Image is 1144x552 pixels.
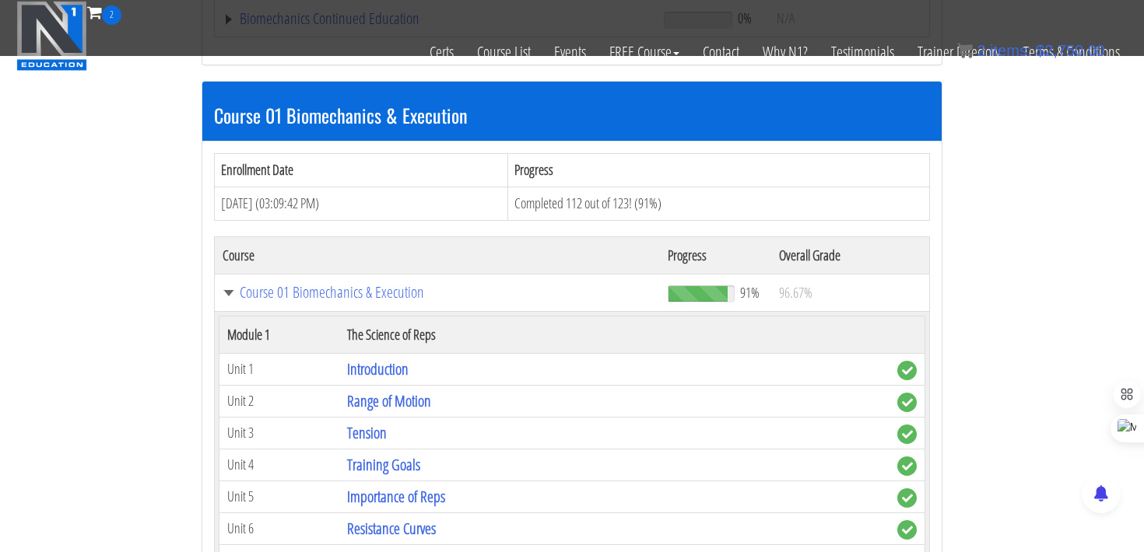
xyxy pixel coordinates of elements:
[219,385,339,417] td: Unit 2
[215,154,508,187] th: Enrollment Date
[347,486,445,507] a: Importance of Reps
[906,25,1012,79] a: Trainer Directory
[897,424,917,444] span: complete
[102,5,121,25] span: 2
[507,154,929,187] th: Progress
[977,42,985,59] span: 2
[957,43,973,58] img: icon11.png
[771,236,930,274] th: Overall Grade
[347,390,431,411] a: Range of Motion
[16,1,87,71] img: n1-education
[219,449,339,480] td: Unit 4
[347,518,436,539] a: Resistance Curves
[897,361,917,380] span: complete
[219,417,339,449] td: Unit 3
[751,25,819,79] a: Why N1?
[215,187,508,220] td: [DATE] (03:09:42 PM)
[223,285,652,300] a: Course 01 Biomechanics & Execution
[598,25,691,79] a: FREE Course
[957,42,1105,59] a: 2 items: $2,750.00
[660,236,771,274] th: Progress
[897,456,917,476] span: complete
[897,520,917,540] span: complete
[542,25,598,79] a: Events
[691,25,751,79] a: Contact
[465,25,542,79] a: Course List
[1036,42,1044,59] span: $
[219,480,339,512] td: Unit 5
[819,25,906,79] a: Testimonials
[1012,25,1132,79] a: Terms & Conditions
[771,274,930,311] td: 96.67%
[214,105,930,125] h3: Course 01 Biomechanics & Execution
[897,488,917,508] span: complete
[215,236,660,274] th: Course
[339,316,890,353] th: The Science of Reps
[507,187,929,220] td: Completed 112 out of 123! (91%)
[347,454,420,475] a: Training Goals
[219,512,339,544] td: Unit 6
[347,358,409,379] a: Introduction
[740,284,760,301] span: 91%
[219,316,339,353] th: Module 1
[897,393,917,412] span: complete
[1036,42,1105,59] bdi: 2,750.00
[87,2,121,23] a: 2
[990,42,1031,59] span: items:
[219,353,339,385] td: Unit 1
[347,422,387,443] a: Tension
[418,25,465,79] a: Certs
